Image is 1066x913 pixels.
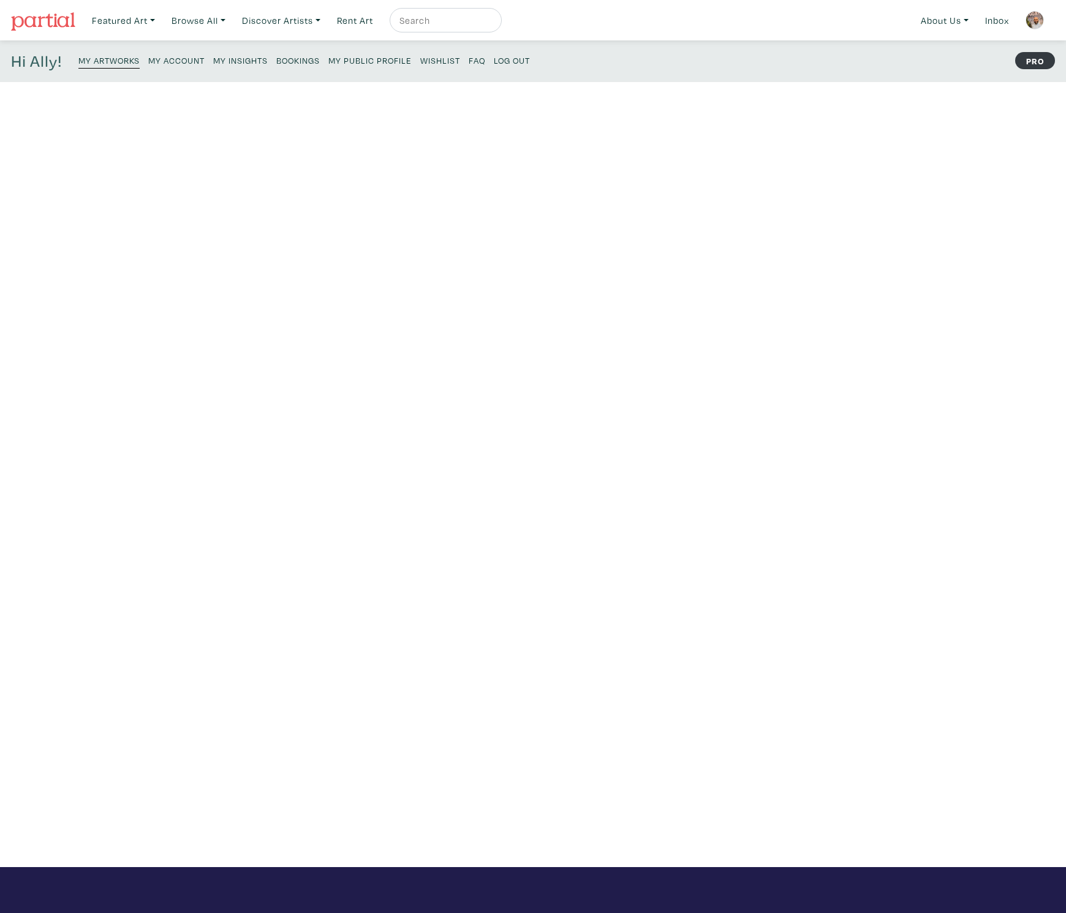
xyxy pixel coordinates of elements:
[494,51,530,68] a: Log Out
[78,54,140,66] small: My Artworks
[78,51,140,69] a: My Artworks
[398,13,490,28] input: Search
[420,54,460,66] small: Wishlist
[331,8,379,33] a: Rent Art
[276,54,320,66] small: Bookings
[915,8,974,33] a: About Us
[1026,11,1044,29] img: phpThumb.php
[148,51,205,68] a: My Account
[980,8,1015,33] a: Inbox
[328,51,412,68] a: My Public Profile
[213,51,268,68] a: My Insights
[469,51,485,68] a: FAQ
[328,54,412,66] small: My Public Profile
[213,54,268,66] small: My Insights
[469,54,485,66] small: FAQ
[420,51,460,68] a: Wishlist
[1015,52,1055,69] strong: PRO
[148,54,205,66] small: My Account
[166,8,231,33] a: Browse All
[11,51,62,71] h4: Hi Ally!
[276,51,320,68] a: Bookings
[86,8,161,33] a: Featured Art
[236,8,326,33] a: Discover Artists
[494,54,530,66] small: Log Out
